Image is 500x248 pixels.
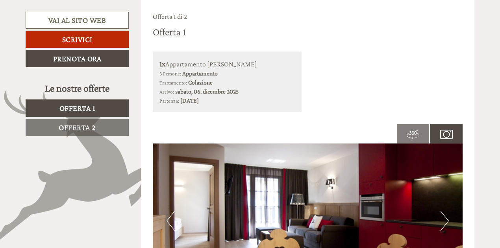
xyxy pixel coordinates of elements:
img: 360-grad.svg [407,128,419,141]
button: Previous [167,211,175,231]
div: Offerta 1 [153,25,186,39]
small: Partenza: [159,98,179,104]
img: camera.svg [440,128,453,141]
div: Appartamento [PERSON_NAME] [159,58,295,70]
a: Vai al sito web [26,12,129,29]
div: lunedì [140,6,170,19]
a: Prenota ora [26,50,129,67]
b: sabato, 06. dicembre 2025 [175,88,239,95]
div: Le nostre offerte [26,81,129,96]
span: Offerta 1 [59,104,95,112]
small: Arrivo: [159,89,174,95]
small: Trattamento: [159,80,187,86]
b: 1x [159,59,165,68]
b: [DATE] [180,97,199,104]
div: Buon giorno, come possiamo aiutarla? [6,21,109,45]
a: Scrivici [26,31,129,48]
b: Appartamento [182,70,218,77]
b: Colazione [188,79,213,86]
small: 3 Persone: [159,71,181,77]
button: Next [441,211,449,231]
span: Offerta 2 [59,123,96,132]
span: Offerta 1 di 2 [153,13,187,20]
small: 16:48 [12,38,105,44]
div: Zin Senfter Residence [12,23,105,29]
button: Invia [267,204,311,221]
